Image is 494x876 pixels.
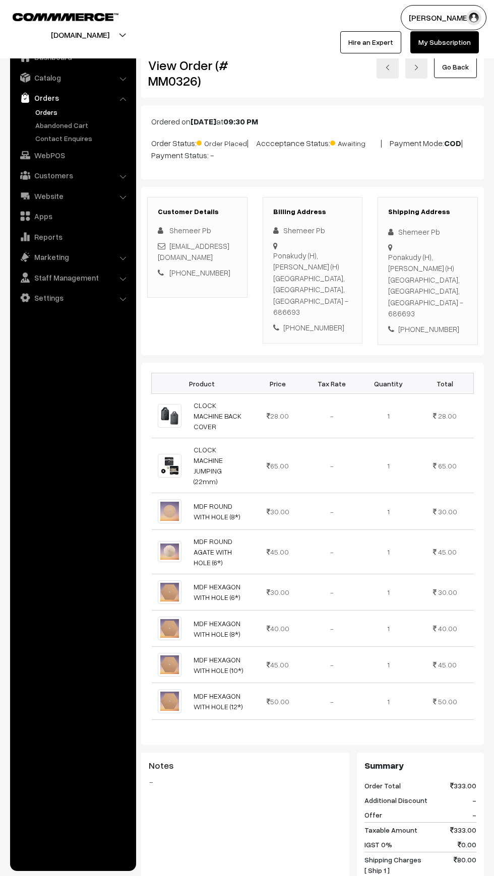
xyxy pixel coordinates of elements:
[303,647,360,683] td: -
[438,461,457,470] span: 65.00
[387,507,390,516] span: 1
[169,268,230,277] a: [PHONE_NUMBER]
[194,619,240,638] a: MDF HEXAGON WITH HOLE (8*)
[438,624,457,633] span: 40.00
[273,250,352,318] div: Ponakudy (H), [PERSON_NAME] (H) [GEOGRAPHIC_DATA], [GEOGRAPHIC_DATA], [GEOGRAPHIC_DATA] - 686693
[158,208,237,216] h3: Customer Details
[466,10,481,25] img: user
[387,697,390,706] span: 1
[450,825,476,835] span: 333.00
[267,548,289,556] span: 45.00
[149,776,342,788] blockquote: -
[364,780,401,791] span: Order Total
[387,624,390,633] span: 1
[158,241,229,262] a: [EMAIL_ADDRESS][DOMAIN_NAME]
[194,502,240,521] a: MDF ROUND WITH HOLE (8*)
[330,136,381,149] span: Awaiting
[360,373,416,394] th: Quantity
[364,854,421,875] span: Shipping Charges [ Ship 1 ]
[401,5,486,30] button: [PERSON_NAME]…
[438,588,457,596] span: 30.00
[273,322,352,333] div: [PHONE_NUMBER]
[194,655,243,675] a: MDF HEXAGON WITH HOLE (10*)
[438,412,457,420] span: 28.00
[410,31,479,53] a: My Subscription
[434,56,477,78] a: Go Back
[303,493,360,529] td: -
[197,136,247,149] span: Order Placed
[13,13,118,21] img: COMMMERCE
[158,580,181,604] img: 1700833781198-807782173-removebg-preview.png
[151,136,474,161] p: Order Status: | Accceptance Status: | Payment Mode: | Payment Status: -
[158,404,181,428] img: 1700895430827-532152243.png
[194,401,241,431] a: CLOCK MACHINE BACK COVER
[472,795,476,805] span: -
[303,574,360,610] td: -
[13,146,133,164] a: WebPOS
[267,507,289,516] span: 30.00
[13,166,133,184] a: Customers
[191,116,216,126] b: [DATE]
[33,107,133,117] a: Orders
[303,529,360,574] td: -
[364,825,417,835] span: Taxable Amount
[152,373,253,394] th: Product
[13,69,133,87] a: Catalog
[303,438,360,493] td: -
[158,653,181,677] img: 1700833781198-807782173-removebg-preview.png
[364,810,382,820] span: Offer
[267,461,289,470] span: 65.00
[413,64,419,71] img: right-arrow.png
[388,208,467,216] h3: Shipping Address
[13,207,133,225] a: Apps
[450,780,476,791] span: 333.00
[438,548,457,556] span: 45.00
[267,660,289,669] span: 45.00
[13,187,133,205] a: Website
[158,541,181,562] img: 1706961534450-805884400-removebg-preview.png
[273,225,352,236] div: Shemeer Pb
[13,268,133,287] a: Staff Management
[388,323,467,335] div: [PHONE_NUMBER]
[148,57,248,89] h2: View Order (# MM0326)
[438,697,457,706] span: 50.00
[340,31,401,53] a: Hire an Expert
[454,854,476,875] span: 80.00
[13,10,101,22] a: COMMMERCE
[158,689,181,713] img: 1700833781198-807782173-removebg-preview.png
[273,208,352,216] h3: Billing Address
[387,412,390,420] span: 1
[149,760,342,771] h3: Notes
[385,64,391,71] img: left-arrow.png
[194,445,223,486] a: CLOCK MACHINE JUMPING (22mm)
[267,697,289,706] span: 50.00
[16,22,145,47] button: [DOMAIN_NAME]
[364,760,476,771] h3: Summary
[387,461,390,470] span: 1
[438,660,457,669] span: 45.00
[364,795,427,805] span: Additional Discount
[13,289,133,307] a: Settings
[194,692,243,711] a: MDF HEXAGON WITH HOLE (12*)
[158,454,181,478] img: 1700895430960-908732008.png
[33,120,133,130] a: Abandoned Cart
[151,115,474,127] p: Ordered on at
[303,394,360,438] td: -
[388,226,467,238] div: Shemeer Pb
[416,373,473,394] th: Total
[303,683,360,719] td: -
[267,412,289,420] span: 28.00
[267,588,289,596] span: 30.00
[458,839,476,850] span: 0.00
[13,89,133,107] a: Orders
[387,548,390,556] span: 1
[158,499,181,523] img: 1700827697640-642482810-removebg-preview.png
[388,251,467,319] div: Ponakudy (H), [PERSON_NAME] (H) [GEOGRAPHIC_DATA], [GEOGRAPHIC_DATA], [GEOGRAPHIC_DATA] - 686693
[303,373,360,394] th: Tax Rate
[33,133,133,144] a: Contact Enquires
[267,624,289,633] span: 40.00
[387,660,390,669] span: 1
[438,507,457,516] span: 30.00
[253,373,303,394] th: Price
[223,116,258,126] b: 09:30 PM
